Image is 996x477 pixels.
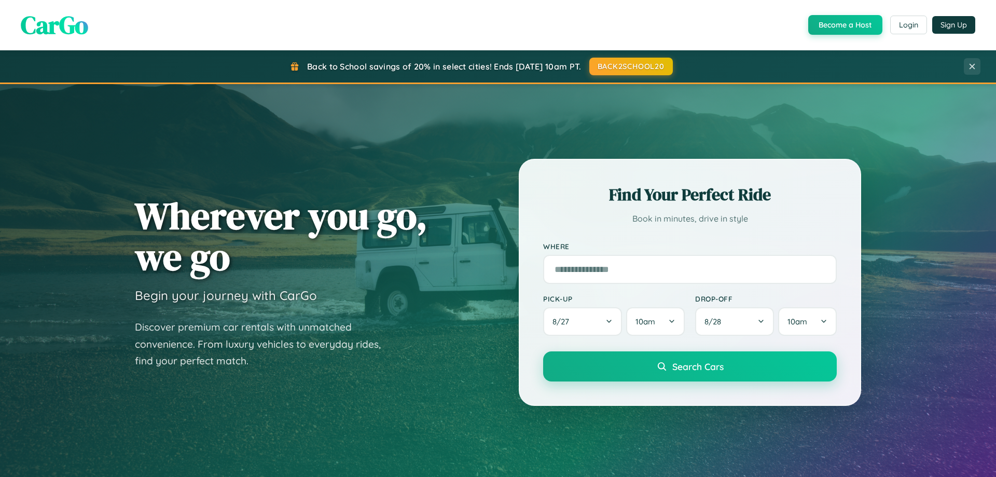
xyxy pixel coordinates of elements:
span: CarGo [21,8,88,42]
h1: Wherever you go, we go [135,195,427,277]
button: Become a Host [808,15,882,35]
span: Search Cars [672,361,724,372]
button: BACK2SCHOOL20 [589,58,673,75]
span: 10am [787,317,807,326]
button: 10am [778,307,837,336]
p: Book in minutes, drive in style [543,211,837,226]
button: Search Cars [543,351,837,381]
label: Pick-up [543,294,685,303]
span: 8 / 28 [704,317,726,326]
span: Back to School savings of 20% in select cities! Ends [DATE] 10am PT. [307,61,581,72]
button: 8/27 [543,307,622,336]
button: 10am [626,307,685,336]
span: 8 / 27 [552,317,574,326]
span: 10am [635,317,655,326]
label: Drop-off [695,294,837,303]
button: Login [890,16,927,34]
button: 8/28 [695,307,774,336]
button: Sign Up [932,16,975,34]
h2: Find Your Perfect Ride [543,183,837,206]
p: Discover premium car rentals with unmatched convenience. From luxury vehicles to everyday rides, ... [135,319,394,370]
h3: Begin your journey with CarGo [135,288,317,303]
label: Where [543,242,837,251]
